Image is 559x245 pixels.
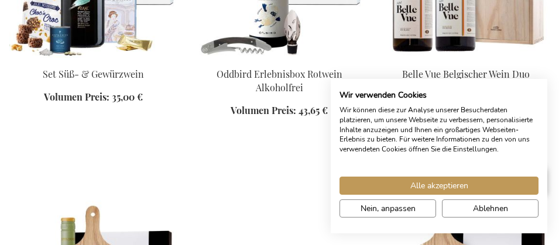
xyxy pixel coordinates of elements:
[231,104,328,118] a: Volumen Preis: 43,65 €
[339,105,539,154] p: Wir können diese zur Analyse unserer Besucherdaten platzieren, um unsere Webseite zu verbessern, ...
[361,202,416,215] span: Nein, anpassen
[339,177,539,195] button: Akzeptieren Sie alle cookies
[299,104,328,116] span: 43,65 €
[473,202,508,215] span: Ablehnen
[44,91,143,104] a: Volumen Preis: 35,00 €
[112,91,143,103] span: 35,00 €
[410,180,468,192] span: Alle akzeptieren
[339,90,539,101] h2: Wir verwenden Cookies
[43,68,144,80] a: Set Süß- & Gewürzwein
[231,104,296,116] span: Volumen Preis:
[9,53,177,64] a: Sweet & Spiced Wine Set
[44,91,109,103] span: Volumen Preis:
[339,199,436,218] button: cookie Einstellungen anpassen
[442,199,539,218] button: Alle verweigern cookies
[196,53,363,64] a: Oddbird Non-Alcoholic Red Wine Experience Box
[217,68,342,94] a: Oddbird Erlebnisbox Rotwein Alkoholfrei
[402,68,530,80] a: Belle Vue Belgischer Wein Duo
[382,53,550,64] a: Belle Vue Belgischer Wein Duo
